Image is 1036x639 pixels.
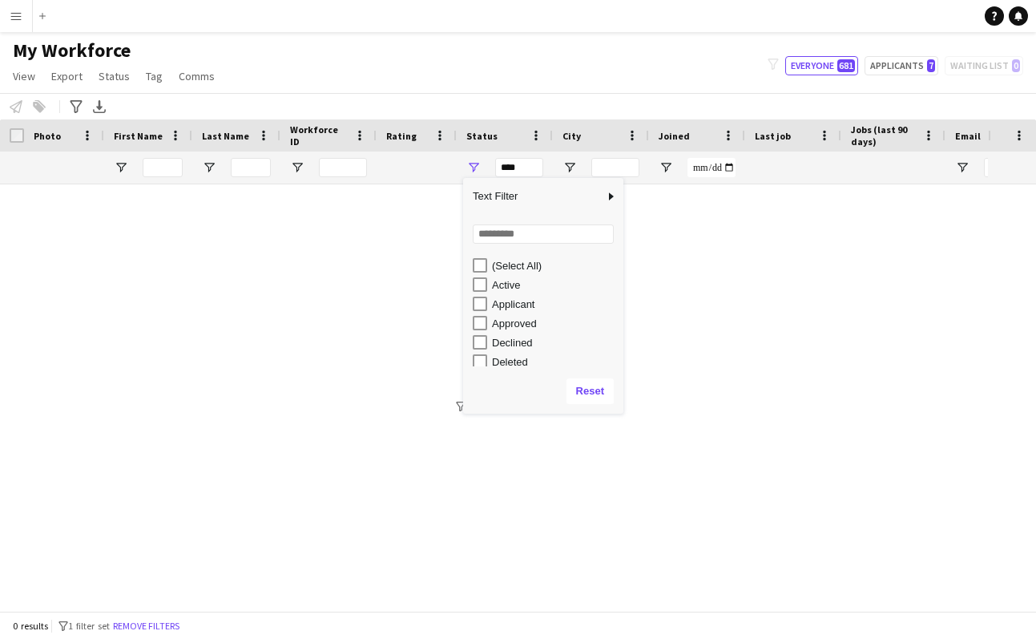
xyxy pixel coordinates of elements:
[45,66,89,87] a: Export
[92,66,136,87] a: Status
[463,183,604,210] span: Text Filter
[466,160,481,175] button: Open Filter Menu
[659,130,690,142] span: Joined
[51,69,83,83] span: Export
[492,298,619,310] div: Applicant
[463,256,623,467] div: Filter List
[492,279,619,291] div: Active
[146,69,163,83] span: Tag
[955,160,969,175] button: Open Filter Menu
[6,66,42,87] a: View
[13,69,35,83] span: View
[456,401,580,413] div: 1 filter set
[114,160,128,175] button: Open Filter Menu
[13,38,131,63] span: My Workforce
[492,337,619,349] div: Declined
[290,160,304,175] button: Open Filter Menu
[172,66,221,87] a: Comms
[591,158,639,177] input: City Filter Input
[492,356,619,368] div: Deleted
[865,56,938,75] button: Applicants7
[67,97,86,116] app-action-btn: Advanced filters
[114,130,163,142] span: First Name
[231,158,271,177] input: Last Name Filter Input
[319,158,367,177] input: Workforce ID Filter Input
[110,617,183,635] button: Remove filters
[755,130,791,142] span: Last job
[566,378,614,404] button: Reset
[785,56,858,75] button: Everyone681
[562,160,577,175] button: Open Filter Menu
[139,66,169,87] a: Tag
[10,128,24,143] input: Column with Header Selection
[179,69,215,83] span: Comms
[34,130,61,142] span: Photo
[492,317,619,330] div: Approved
[562,130,581,142] span: City
[837,59,855,72] span: 681
[68,620,110,632] span: 1 filter set
[851,123,917,148] span: Jobs (last 90 days)
[659,160,673,175] button: Open Filter Menu
[955,130,981,142] span: Email
[456,382,580,394] div: 0 results
[492,260,619,272] div: (Select All)
[90,97,109,116] app-action-btn: Export XLSX
[202,130,249,142] span: Last Name
[466,130,498,142] span: Status
[386,130,417,142] span: Rating
[463,178,623,414] div: Column Filter
[473,224,614,244] input: Search filter values
[143,158,183,177] input: First Name Filter Input
[290,123,348,148] span: Workforce ID
[687,158,736,177] input: Joined Filter Input
[202,160,216,175] button: Open Filter Menu
[927,59,935,72] span: 7
[99,69,130,83] span: Status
